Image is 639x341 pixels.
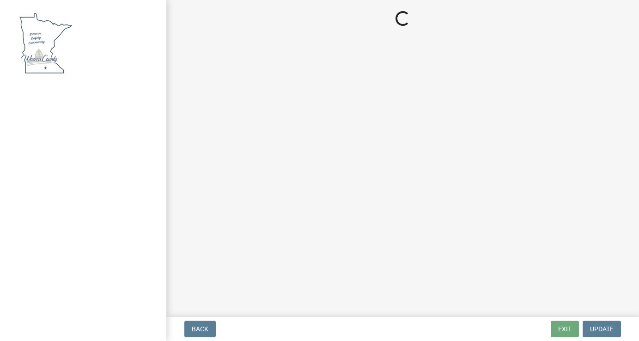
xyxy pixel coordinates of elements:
img: Waseca County, Minnesota [18,10,73,76]
button: Update [583,321,621,337]
span: Back [192,325,208,333]
span: Update [590,325,614,333]
button: Exit [551,321,579,337]
button: Back [184,321,216,337]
